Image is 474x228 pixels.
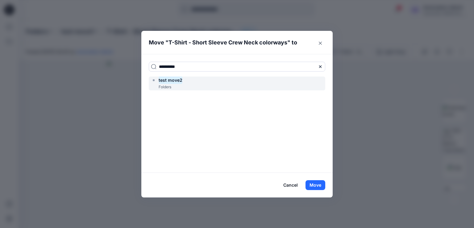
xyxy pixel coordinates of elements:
button: Move [306,180,325,190]
button: Cancel [279,180,302,190]
header: Move " " to [141,31,323,54]
button: Close [315,38,325,48]
p: Folders [159,84,171,90]
mark: test move2 [159,76,182,84]
p: T-Shirt - Short Sleeve Crew Neck colorways [168,38,287,47]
